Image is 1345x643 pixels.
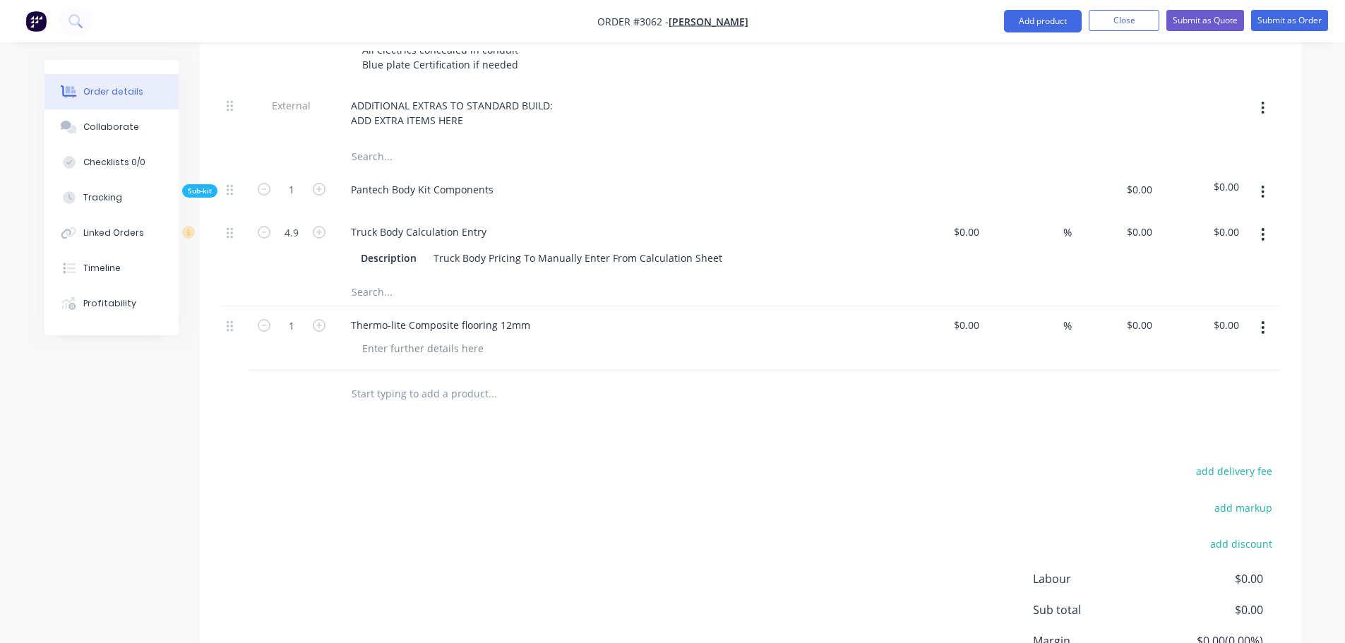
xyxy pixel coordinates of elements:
[340,179,505,200] div: Pantech Body Kit Components
[83,156,145,169] div: Checklists 0/0
[351,277,633,306] input: Search...
[597,15,669,28] span: Order #3062 -
[428,248,728,268] div: Truck Body Pricing To Manually Enter From Calculation Sheet
[1164,179,1239,194] span: $0.00
[340,222,498,242] div: Truck Body Calculation Entry
[83,191,122,204] div: Tracking
[1004,10,1082,32] button: Add product
[669,15,748,28] a: [PERSON_NAME]
[1089,10,1159,31] button: Close
[44,215,179,251] button: Linked Orders
[44,145,179,180] button: Checklists 0/0
[1063,318,1072,334] span: %
[340,95,567,131] div: ADDITIONAL EXTRAS TO STANDARD BUILD: ADD EXTRA ITEMS HERE
[1033,601,1159,618] span: Sub total
[25,11,47,32] img: Factory
[1158,570,1262,587] span: $0.00
[44,180,179,215] button: Tracking
[1063,224,1072,241] span: %
[44,74,179,109] button: Order details
[340,315,542,335] div: Thermo-lite Composite flooring 12mm
[1033,570,1159,587] span: Labour
[44,251,179,286] button: Timeline
[83,85,143,98] div: Order details
[83,262,121,275] div: Timeline
[1077,182,1153,197] span: $0.00
[351,379,633,407] input: Start typing to add a product...
[83,121,139,133] div: Collaborate
[83,297,136,310] div: Profitability
[1158,601,1262,618] span: $0.00
[255,98,328,113] span: External
[1189,462,1280,481] button: add delivery fee
[83,227,144,239] div: Linked Orders
[44,109,179,145] button: Collaborate
[351,143,633,171] input: Search...
[1251,10,1328,31] button: Submit as Order
[44,286,179,321] button: Profitability
[1166,10,1244,31] button: Submit as Quote
[188,186,212,196] span: Sub-kit
[1203,534,1280,553] button: add discount
[355,248,422,268] div: Description
[1207,498,1280,517] button: add markup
